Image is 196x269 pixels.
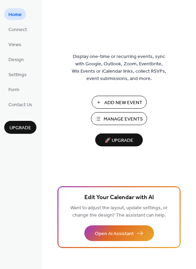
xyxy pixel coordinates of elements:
[4,53,28,65] a: Design
[4,23,31,35] a: Connect
[8,101,32,109] span: Contact Us
[84,193,154,203] span: Edit Your Calendar with AI
[4,38,26,50] a: Views
[4,83,23,95] a: Form
[9,124,31,132] span: Upgrade
[95,133,143,146] button: 🚀 Upgrade
[8,11,22,19] span: Home
[92,96,147,109] button: Add New Event
[4,99,36,110] a: Contact Us
[84,225,154,241] button: Open AI Assistant
[104,116,143,123] span: Manage Events
[8,26,27,34] span: Connect
[8,86,19,94] span: Form
[8,71,27,79] span: Settings
[8,56,24,64] span: Design
[99,136,139,145] span: 🚀 Upgrade
[4,8,26,20] a: Home
[70,203,168,220] span: Want to adjust the layout, update settings, or change the design? The assistant can help.
[4,121,36,134] button: Upgrade
[72,53,166,82] span: Display one-time or recurring events, sync with Google, Outlook, Zoom, Eventbrite, Wix Events or ...
[4,68,31,80] a: Settings
[8,41,21,49] span: Views
[95,230,134,238] span: Open AI Assistant
[104,99,142,107] span: Add New Event
[91,112,147,125] button: Manage Events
